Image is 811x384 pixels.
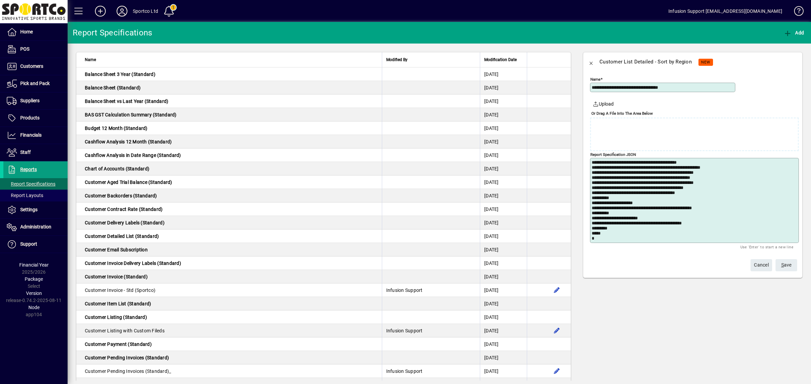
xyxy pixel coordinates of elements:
[480,229,527,243] td: [DATE]
[3,41,68,58] a: POS
[386,328,423,333] span: Infusion Support
[7,193,43,198] span: Report Layouts
[20,81,50,86] span: Pick and Pack
[90,5,111,17] button: Add
[7,181,55,187] span: Report Specifications
[480,243,527,256] td: [DATE]
[85,193,157,198] span: Customer Backorders (Standard)
[3,24,68,40] a: Home
[3,75,68,92] a: Pick and Pack
[85,85,141,90] span: Balance Sheet (Standard)
[599,56,692,67] div: Customer List Detailed - Sort by Region
[480,216,527,229] td: [DATE]
[85,341,152,347] span: Customer Payment (Standard)
[85,247,148,252] span: Customer Email Subscription
[480,283,527,297] td: [DATE]
[20,167,37,172] span: Reports
[20,207,38,212] span: Settings
[484,56,517,63] span: Modification Date
[85,234,159,239] span: Customer Detailed List (Standard)
[85,301,151,306] span: Customer Item List (Standard)
[480,189,527,202] td: [DATE]
[3,92,68,109] a: Suppliers
[85,368,171,374] span: Customer Pending Invoices (Standard)_
[754,259,769,271] span: Cancel
[3,236,68,253] a: Support
[73,27,152,38] div: Report Specifications
[85,220,165,225] span: Customer Delivery Labels (Standard)
[85,260,181,266] span: Customer Invoice Delivery Labels (Standard)
[480,148,527,162] td: [DATE]
[782,27,806,39] button: Add
[484,56,523,63] div: Modification Date
[85,328,165,333] span: Customer Listing with Custom Fileds
[85,112,177,117] span: BAS GST Calculation Summary (Standard)
[590,77,600,82] mat-label: Name
[751,259,772,271] button: Cancel
[25,276,43,282] span: Package
[480,67,527,81] td: [DATE]
[20,241,37,247] span: Support
[3,58,68,75] a: Customers
[480,337,527,351] td: [DATE]
[386,368,423,374] span: Infusion Support
[480,94,527,108] td: [DATE]
[480,81,527,94] td: [DATE]
[20,149,31,155] span: Staff
[85,139,172,144] span: Cashflow Analysis 12 Month (Standard)
[3,201,68,218] a: Settings
[583,54,599,70] app-page-header-button: Back
[3,190,68,201] a: Report Layouts
[85,180,172,185] span: Customer Aged Trial Balance (Standard)
[3,144,68,161] a: Staff
[480,351,527,364] td: [DATE]
[480,108,527,121] td: [DATE]
[20,115,40,120] span: Products
[3,110,68,127] a: Products
[740,243,793,251] mat-hint: Use 'Enter' to start a new line
[480,270,527,283] td: [DATE]
[20,46,29,52] span: POS
[776,259,797,271] button: Save
[85,56,96,63] span: Name
[26,291,42,296] span: Version
[19,262,49,268] span: Financial Year
[20,132,42,138] span: Financials
[668,6,782,17] div: Infusion Support [EMAIL_ADDRESS][DOMAIN_NAME]
[480,135,527,148] td: [DATE]
[590,152,636,157] mat-label: Report Specification JSON
[480,202,527,216] td: [DATE]
[593,101,614,108] span: Upload
[28,305,40,310] span: Node
[85,287,155,293] span: Customer Invoice - Std (Sportco)
[789,1,803,23] a: Knowledge Base
[85,166,149,171] span: Chart of Accounts (Standard)
[590,98,616,110] button: Upload
[480,162,527,175] td: [DATE]
[20,98,40,103] span: Suppliers
[386,287,423,293] span: Infusion Support
[85,314,147,320] span: Customer Listing (Standard)
[85,126,148,131] span: Budget 12 Month (Standard)
[3,127,68,144] a: Financials
[85,153,181,158] span: Cashflow Analysis in Date Range (Standard)
[781,259,792,271] span: ave
[133,6,158,17] div: Sportco Ltd
[480,256,527,270] td: [DATE]
[85,274,148,279] span: Customer Invoice (Standard)
[480,364,527,378] td: [DATE]
[85,56,378,63] div: Name
[85,72,155,77] span: Balance Sheet 3 Year (Standard)
[3,219,68,236] a: Administration
[480,175,527,189] td: [DATE]
[85,355,169,360] span: Customer Pending Invoices (Standard)
[386,56,408,63] span: Modified By
[85,207,163,212] span: Customer Contract Rate (Standard)
[20,29,33,34] span: Home
[20,63,43,69] span: Customers
[701,60,710,64] span: NEW
[480,324,527,337] td: [DATE]
[784,30,804,35] span: Add
[480,297,527,310] td: [DATE]
[480,121,527,135] td: [DATE]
